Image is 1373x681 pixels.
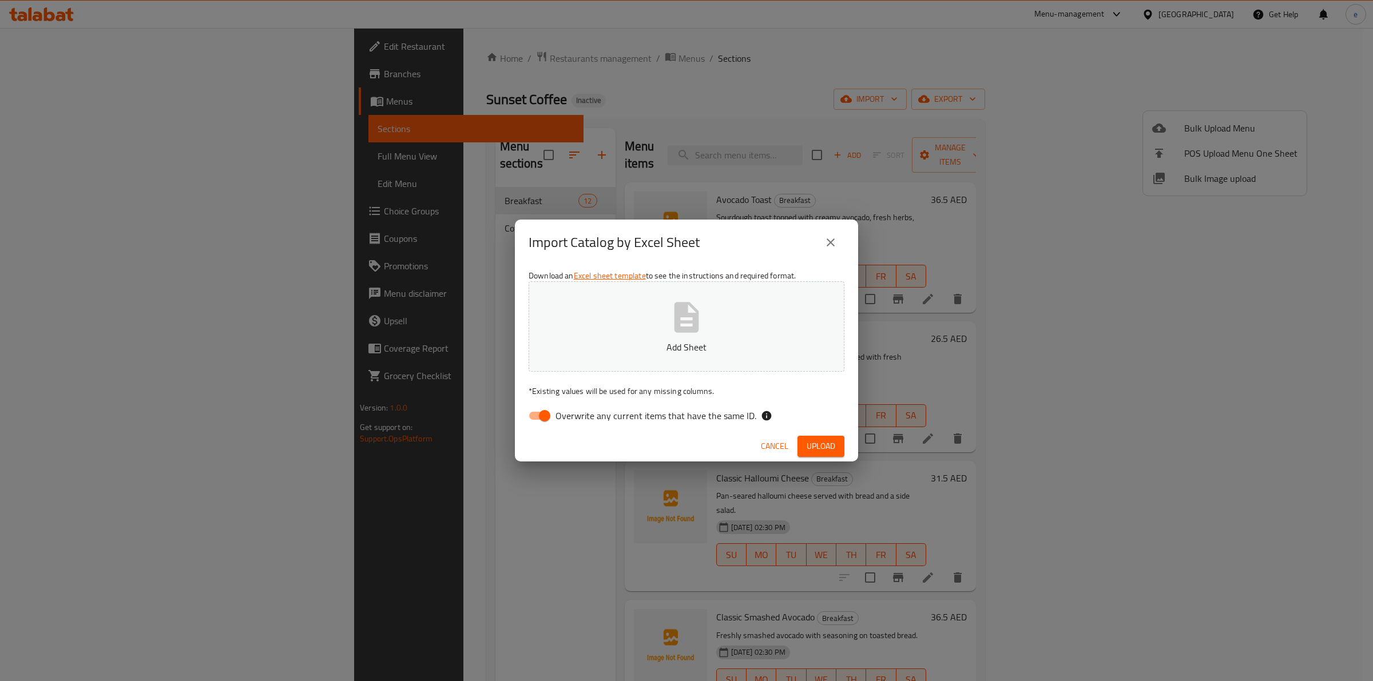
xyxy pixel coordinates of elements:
[546,340,827,354] p: Add Sheet
[529,281,844,372] button: Add Sheet
[529,385,844,397] p: Existing values will be used for any missing columns.
[761,439,788,453] span: Cancel
[756,436,793,457] button: Cancel
[797,436,844,457] button: Upload
[529,233,700,252] h2: Import Catalog by Excel Sheet
[761,410,772,421] svg: If the overwrite option isn't selected, then the items that match an existing ID will be ignored ...
[555,409,756,423] span: Overwrite any current items that have the same ID.
[807,439,835,453] span: Upload
[817,229,844,256] button: close
[574,268,646,283] a: Excel sheet template
[515,265,858,431] div: Download an to see the instructions and required format.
